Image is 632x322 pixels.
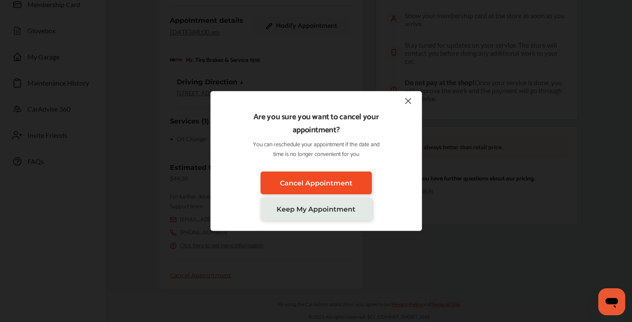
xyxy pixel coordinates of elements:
a: Cancel Appointment [261,172,372,194]
p: You can reschedule your appointment if the date and time is no longer convenient for you [250,140,382,159]
span: Cancel Appointment [280,179,352,187]
span: Keep My Appointment [277,205,355,213]
a: Keep My Appointment [261,198,372,220]
p: Are you sure you want to cancel your appointment? [250,110,382,137]
iframe: Button to launch messaging window [598,288,625,315]
img: close-icon.a004319c.svg [403,96,413,106]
